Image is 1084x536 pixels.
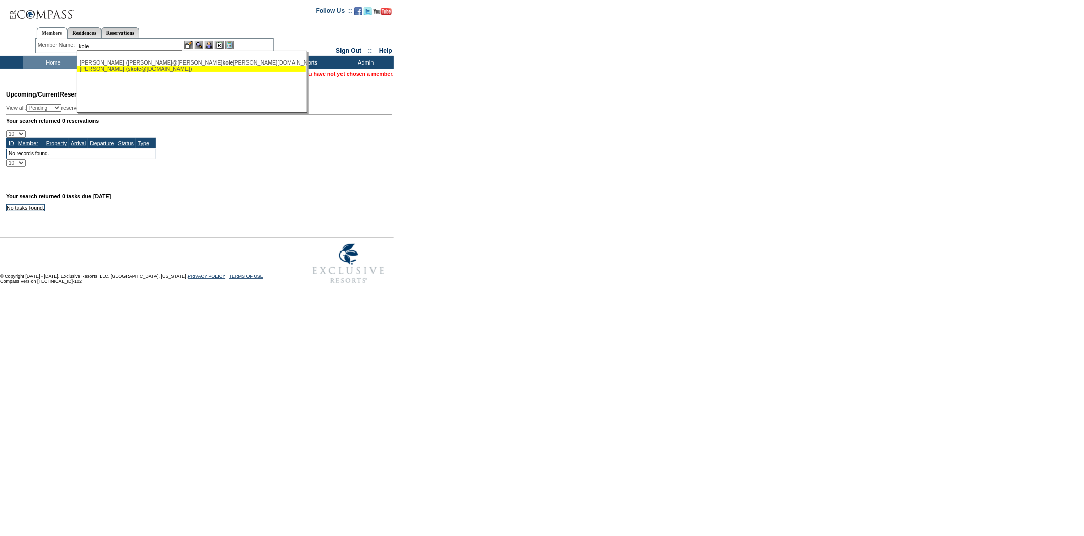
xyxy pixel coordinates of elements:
[6,104,258,112] div: View all: reservations owned by:
[71,140,86,146] a: Arrival
[229,274,264,279] a: TERMS OF USE
[354,7,362,15] img: Become our fan on Facebook
[6,193,395,204] div: Your search returned 0 tasks due [DATE]
[222,59,233,66] span: kole
[316,6,352,18] td: Follow Us ::
[80,66,303,72] div: [PERSON_NAME] (s @[DOMAIN_NAME])
[205,41,213,49] img: Impersonate
[374,8,392,15] img: Subscribe to our YouTube Channel
[374,10,392,16] a: Subscribe to our YouTube Channel
[354,10,362,16] a: Become our fan on Facebook
[336,47,361,54] a: Sign Out
[7,204,45,211] td: No tasks found.
[9,140,14,146] a: ID
[23,56,81,69] td: Home
[302,71,394,77] span: You have not yet chosen a member.
[80,59,303,66] div: [PERSON_NAME] ([PERSON_NAME]@[PERSON_NAME] [PERSON_NAME][DOMAIN_NAME])
[38,41,77,49] div: Member Name:
[37,27,68,39] a: Members
[335,56,394,69] td: Admin
[195,41,203,49] img: View
[6,91,98,98] span: Reservations
[188,274,225,279] a: PRIVACY POLICY
[90,140,114,146] a: Departure
[368,47,373,54] span: ::
[101,27,139,38] a: Reservations
[6,118,392,124] div: Your search returned 0 reservations
[118,140,134,146] a: Status
[215,41,224,49] img: Reservations
[67,27,101,38] a: Residences
[18,140,38,146] a: Member
[184,41,193,49] img: b_edit.gif
[46,140,67,146] a: Property
[303,238,394,289] img: Exclusive Resorts
[131,66,141,72] span: kole
[364,7,372,15] img: Follow us on Twitter
[225,41,234,49] img: b_calculator.gif
[138,140,149,146] a: Type
[6,91,59,98] span: Upcoming/Current
[379,47,392,54] a: Help
[364,10,372,16] a: Follow us on Twitter
[7,148,156,159] td: No records found.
